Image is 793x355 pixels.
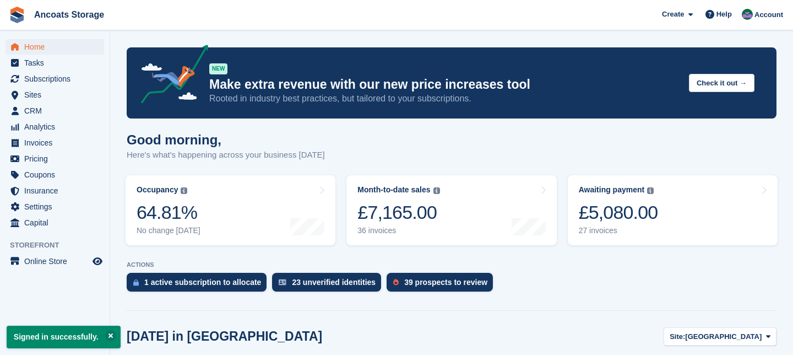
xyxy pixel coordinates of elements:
a: menu [6,39,104,55]
img: price-adjustments-announcement-icon-8257ccfd72463d97f412b2fc003d46551f7dbcb40ab6d574587a9cd5c0d94... [132,45,209,107]
div: 64.81% [137,201,200,224]
a: menu [6,151,104,166]
span: CRM [24,103,90,119]
span: Subscriptions [24,71,90,87]
span: Site: [670,331,685,342]
div: 23 unverified identities [292,278,376,287]
span: [GEOGRAPHIC_DATA] [685,331,762,342]
button: Site: [GEOGRAPHIC_DATA] [664,327,776,346]
a: menu [6,254,104,269]
span: Tasks [24,55,90,71]
span: Sites [24,87,90,103]
a: menu [6,55,104,71]
span: Coupons [24,167,90,182]
a: menu [6,215,104,230]
div: No change [DATE] [137,226,200,235]
div: Month-to-date sales [357,185,430,195]
a: Awaiting payment £5,080.00 27 invoices [568,175,778,245]
h2: [DATE] in [GEOGRAPHIC_DATA] [127,329,322,344]
a: menu [6,71,104,87]
div: £5,080.00 [579,201,658,224]
img: icon-info-grey-7440780725fd019a000dd9b08b2336e03edf1995a4989e88bcd33f0948082b44.svg [647,187,654,194]
span: Help [716,9,732,20]
a: Ancoats Storage [30,6,108,24]
a: 23 unverified identities [272,273,387,297]
a: menu [6,87,104,103]
a: menu [6,119,104,135]
div: £7,165.00 [357,201,439,224]
img: active_subscription_to_allocate_icon-d502201f5373d7db506a760aba3b589e785aa758c864c3986d89f69b8ff3... [133,279,139,286]
img: stora-icon-8386f47178a22dfd0bd8f6a31ec36ba5ce8667c1dd55bd0f319d3a0aa187defe.svg [9,7,25,23]
span: Insurance [24,183,90,198]
span: Invoices [24,135,90,150]
a: Occupancy 64.81% No change [DATE] [126,175,335,245]
button: Check it out → [689,74,754,92]
span: Storefront [10,240,110,251]
span: Capital [24,215,90,230]
p: Rooted in industry best practices, but tailored to your subscriptions. [209,93,680,105]
p: Here's what's happening across your business [DATE] [127,149,325,162]
a: menu [6,103,104,119]
img: verify_identity-adf6edd0f0f0b5bbfe63781bf79b02c33cf7c696d77639b501bdc392416b5a36.svg [279,279,286,286]
div: Awaiting payment [579,185,645,195]
a: menu [6,135,104,150]
p: Signed in successfully. [7,326,121,348]
img: icon-info-grey-7440780725fd019a000dd9b08b2336e03edf1995a4989e88bcd33f0948082b44.svg [433,187,440,194]
a: 39 prospects to review [387,273,498,297]
div: 1 active subscription to allocate [144,278,261,287]
a: menu [6,199,104,214]
div: 36 invoices [357,226,439,235]
span: Online Store [24,254,90,269]
span: Home [24,39,90,55]
p: Make extra revenue with our new price increases tool [209,77,680,93]
img: prospect-51fa495bee0391a8d652442698ab0144808aea92771e9ea1ae160a38d050c398.svg [393,279,399,286]
span: Create [662,9,684,20]
p: ACTIONS [127,261,776,268]
img: icon-info-grey-7440780725fd019a000dd9b08b2336e03edf1995a4989e88bcd33f0948082b44.svg [181,187,187,194]
a: menu [6,167,104,182]
span: Settings [24,199,90,214]
div: Occupancy [137,185,178,195]
div: 39 prospects to review [404,278,487,287]
span: Analytics [24,119,90,135]
a: 1 active subscription to allocate [127,273,272,297]
a: Preview store [91,255,104,268]
span: Pricing [24,151,90,166]
h1: Good morning, [127,132,325,147]
a: menu [6,183,104,198]
span: Account [754,9,783,20]
a: Month-to-date sales £7,165.00 36 invoices [346,175,556,245]
div: 27 invoices [579,226,658,235]
div: NEW [209,63,227,74]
